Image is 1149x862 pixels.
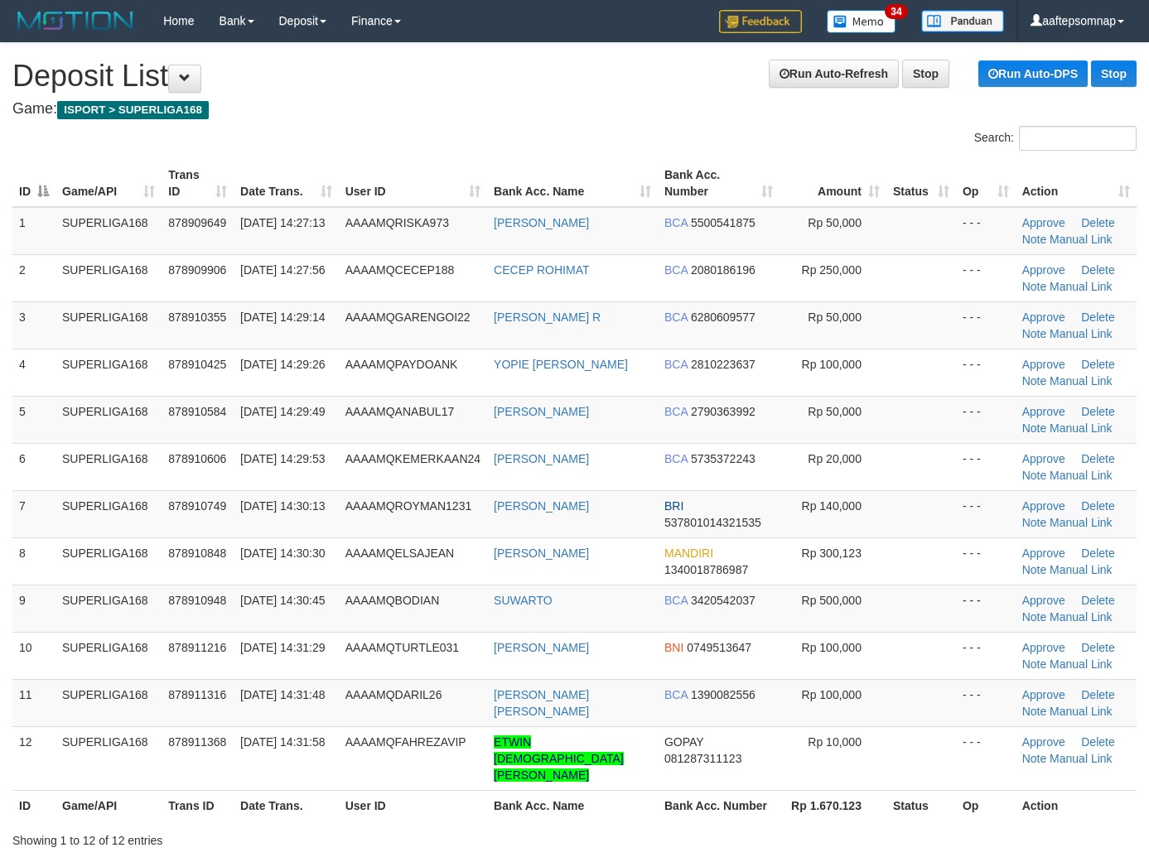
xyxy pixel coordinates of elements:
[1022,752,1047,765] a: Note
[12,349,56,396] td: 4
[664,216,688,229] span: BCA
[691,594,756,607] span: Copy 3420542037 to clipboard
[240,735,325,749] span: [DATE] 14:31:58
[956,301,1016,349] td: - - -
[1050,327,1113,340] a: Manual Link
[494,688,589,718] a: [PERSON_NAME] [PERSON_NAME]
[240,452,325,465] span: [DATE] 14:29:53
[56,254,162,301] td: SUPERLIGA168
[12,60,1137,93] h1: Deposit List
[1022,705,1047,718] a: Note
[802,263,862,277] span: Rp 250,000
[1022,452,1065,465] a: Approve
[802,641,862,654] span: Rp 100,000
[664,311,688,324] span: BCA
[664,547,713,560] span: MANDIRI
[769,60,899,88] a: Run Auto-Refresh
[240,263,325,277] span: [DATE] 14:27:56
[1016,160,1137,207] th: Action: activate to sort column ascending
[802,688,862,701] span: Rp 100,000
[1081,216,1114,229] a: Delete
[664,263,688,277] span: BCA
[240,547,325,560] span: [DATE] 14:30:30
[956,490,1016,537] td: - - -
[168,547,226,560] span: 878910848
[1081,735,1114,749] a: Delete
[345,547,455,560] span: AAAAMQELSAJEAN
[56,537,162,585] td: SUPERLIGA168
[168,688,226,701] span: 878911316
[1022,469,1047,482] a: Note
[494,735,624,782] a: ETWIN [DEMOGRAPHIC_DATA][PERSON_NAME]
[494,547,589,560] a: [PERSON_NAME]
[956,396,1016,443] td: - - -
[808,216,862,229] span: Rp 50,000
[339,160,487,207] th: User ID: activate to sort column ascending
[12,632,56,679] td: 10
[345,735,466,749] span: AAAAMQFAHREZAVIP
[162,160,234,207] th: Trans ID: activate to sort column ascending
[691,405,756,418] span: Copy 2790363992 to clipboard
[658,790,780,821] th: Bank Acc. Number
[808,735,862,749] span: Rp 10,000
[494,358,628,371] a: YOPIE [PERSON_NAME]
[494,499,589,513] a: [PERSON_NAME]
[12,396,56,443] td: 5
[886,160,956,207] th: Status: activate to sort column ascending
[345,688,442,701] span: AAAAMQDARIL26
[802,358,862,371] span: Rp 100,000
[956,160,1016,207] th: Op: activate to sort column ascending
[802,547,862,560] span: Rp 300,123
[12,679,56,726] td: 11
[921,10,1004,32] img: panduan.png
[1022,374,1047,388] a: Note
[494,641,589,654] a: [PERSON_NAME]
[12,207,56,255] td: 1
[240,688,325,701] span: [DATE] 14:31:48
[808,405,862,418] span: Rp 50,000
[974,126,1137,151] label: Search:
[827,10,896,33] img: Button%20Memo.svg
[240,216,325,229] span: [DATE] 14:27:13
[494,311,601,324] a: [PERSON_NAME] R
[956,537,1016,585] td: - - -
[956,679,1016,726] td: - - -
[234,160,339,207] th: Date Trans.: activate to sort column ascending
[168,499,226,513] span: 878910749
[664,405,688,418] span: BCA
[345,311,471,324] span: AAAAMQGARENGOI22
[345,216,449,229] span: AAAAMQRISKA973
[56,632,162,679] td: SUPERLIGA168
[494,263,589,277] a: CECEP ROHIMAT
[12,826,466,849] div: Showing 1 to 12 of 12 entries
[691,452,756,465] span: Copy 5735372243 to clipboard
[885,4,907,19] span: 34
[240,405,325,418] span: [DATE] 14:29:49
[168,311,226,324] span: 878910355
[345,358,458,371] span: AAAAMQPAYDOANK
[691,216,756,229] span: Copy 5500541875 to clipboard
[487,790,658,821] th: Bank Acc. Name
[1081,358,1114,371] a: Delete
[956,790,1016,821] th: Op
[1022,421,1047,435] a: Note
[886,790,956,821] th: Status
[1081,405,1114,418] a: Delete
[1050,705,1113,718] a: Manual Link
[1081,499,1114,513] a: Delete
[1022,563,1047,576] a: Note
[1050,421,1113,435] a: Manual Link
[12,726,56,790] td: 12
[168,641,226,654] span: 878911216
[240,641,325,654] span: [DATE] 14:31:29
[12,585,56,632] td: 9
[56,160,162,207] th: Game/API: activate to sort column ascending
[240,594,325,607] span: [DATE] 14:30:45
[168,358,226,371] span: 878910425
[691,311,756,324] span: Copy 6280609577 to clipboard
[956,254,1016,301] td: - - -
[664,594,688,607] span: BCA
[664,499,683,513] span: BRI
[1022,516,1047,529] a: Note
[1081,594,1114,607] a: Delete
